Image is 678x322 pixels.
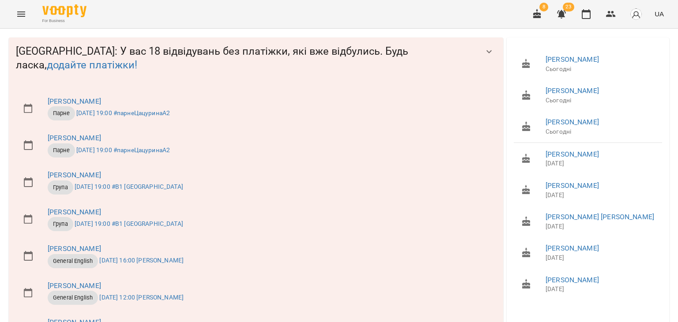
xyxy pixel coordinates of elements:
[546,127,655,136] p: Сьогодні
[48,220,183,227] a: Група [DATE] 19:00 #В1 [GEOGRAPHIC_DATA]
[546,55,599,64] a: [PERSON_NAME]
[651,6,667,22] button: UA
[546,181,599,190] a: [PERSON_NAME]
[16,45,478,72] span: [GEOGRAPHIC_DATA] : У вас 18 відвідувань без платіжки, які вже відбулись. Будь ласка,
[48,281,101,290] a: [PERSON_NAME]
[48,257,98,265] span: General English
[546,96,655,105] p: Сьогодні
[48,294,184,301] a: General English [DATE] 12:00 [PERSON_NAME]
[47,59,137,71] a: додайте платіжки!
[42,4,87,17] img: Voopty Logo
[563,3,574,11] span: 23
[630,8,642,20] img: avatar_s.png
[48,183,183,190] a: Група [DATE] 19:00 #В1 [GEOGRAPHIC_DATA]
[48,183,73,191] span: Група
[48,244,101,253] a: [PERSON_NAME]
[546,276,599,284] a: [PERSON_NAME]
[48,109,75,117] span: Парне
[48,171,101,179] a: [PERSON_NAME]
[42,18,87,24] span: For Business
[11,4,32,25] button: Menu
[546,244,599,252] a: [PERSON_NAME]
[48,294,98,302] span: General English
[546,222,655,231] p: [DATE]
[546,254,655,262] p: [DATE]
[48,134,101,142] a: [PERSON_NAME]
[546,213,654,221] a: [PERSON_NAME] [PERSON_NAME]
[48,97,101,105] a: [PERSON_NAME]
[48,146,75,154] span: Парне
[48,109,170,116] a: Парне [DATE] 19:00 #парнеЦацуринаА2
[546,118,599,126] a: [PERSON_NAME]
[546,65,655,74] p: Сьогодні
[546,191,655,200] p: [DATE]
[546,159,655,168] p: [DATE]
[546,150,599,158] a: [PERSON_NAME]
[655,9,664,19] span: UA
[48,257,184,264] a: General English [DATE] 16:00 [PERSON_NAME]
[48,208,101,216] a: [PERSON_NAME]
[546,86,599,95] a: [PERSON_NAME]
[48,220,73,228] span: Група
[546,285,655,294] p: [DATE]
[48,146,170,154] a: Парне [DATE] 19:00 #парнеЦацуринаА2
[539,3,548,11] span: 8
